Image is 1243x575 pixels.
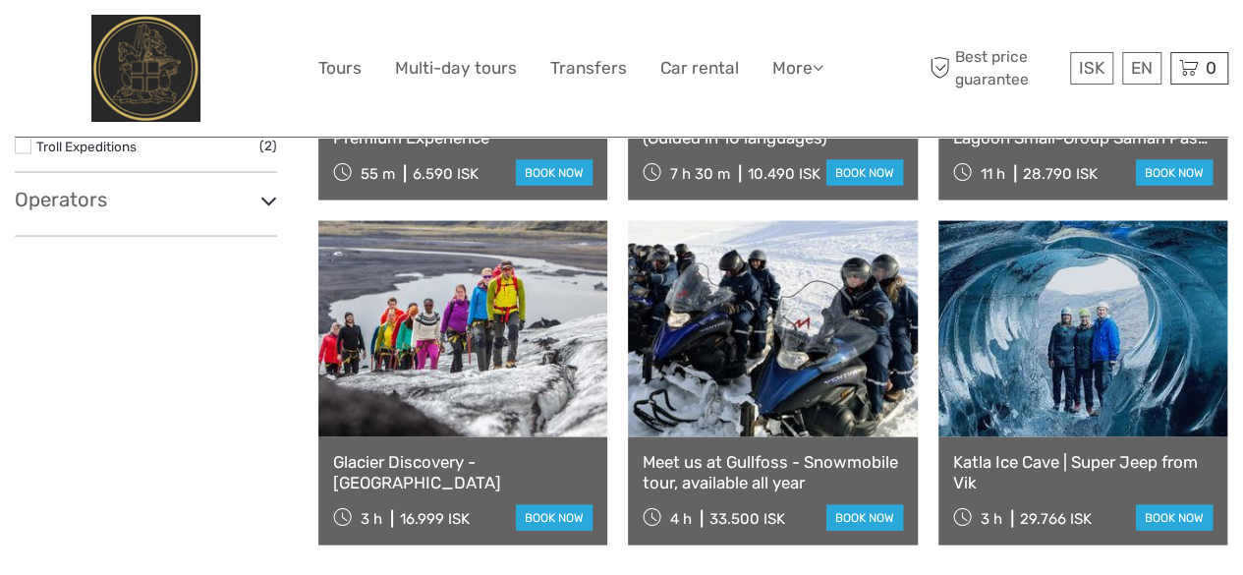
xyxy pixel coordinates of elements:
[1122,52,1161,85] div: EN
[826,505,903,531] a: book now
[15,188,277,211] h3: Operators
[643,452,902,492] a: Meet us at Gullfoss - Snowmobile tour, available all year
[226,30,250,54] button: Open LiveChat chat widget
[1136,505,1213,531] a: book now
[28,34,222,50] p: We're away right now. Please check back later!
[91,15,200,122] img: City Center Hotel
[318,54,362,83] a: Tours
[361,165,395,183] span: 55 m
[259,135,277,157] span: (2)
[709,510,785,528] div: 33.500 ISK
[953,452,1213,492] a: Katla Ice Cave | Super Jeep from Vik
[925,46,1065,89] span: Best price guarantee
[1023,165,1098,183] div: 28.790 ISK
[1079,58,1104,78] span: ISK
[981,510,1002,528] span: 3 h
[748,165,820,183] div: 10.490 ISK
[1020,510,1092,528] div: 29.766 ISK
[660,54,739,83] a: Car rental
[400,510,470,528] div: 16.999 ISK
[516,160,593,186] a: book now
[670,165,730,183] span: 7 h 30 m
[981,165,1005,183] span: 11 h
[1136,160,1213,186] a: book now
[516,505,593,531] a: book now
[413,165,479,183] div: 6.590 ISK
[361,510,382,528] span: 3 h
[826,160,903,186] a: book now
[395,54,517,83] a: Multi-day tours
[772,54,823,83] a: More
[1203,58,1219,78] span: 0
[670,510,692,528] span: 4 h
[36,139,137,154] a: Troll Expeditions
[333,452,593,492] a: Glacier Discovery - [GEOGRAPHIC_DATA]
[550,54,627,83] a: Transfers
